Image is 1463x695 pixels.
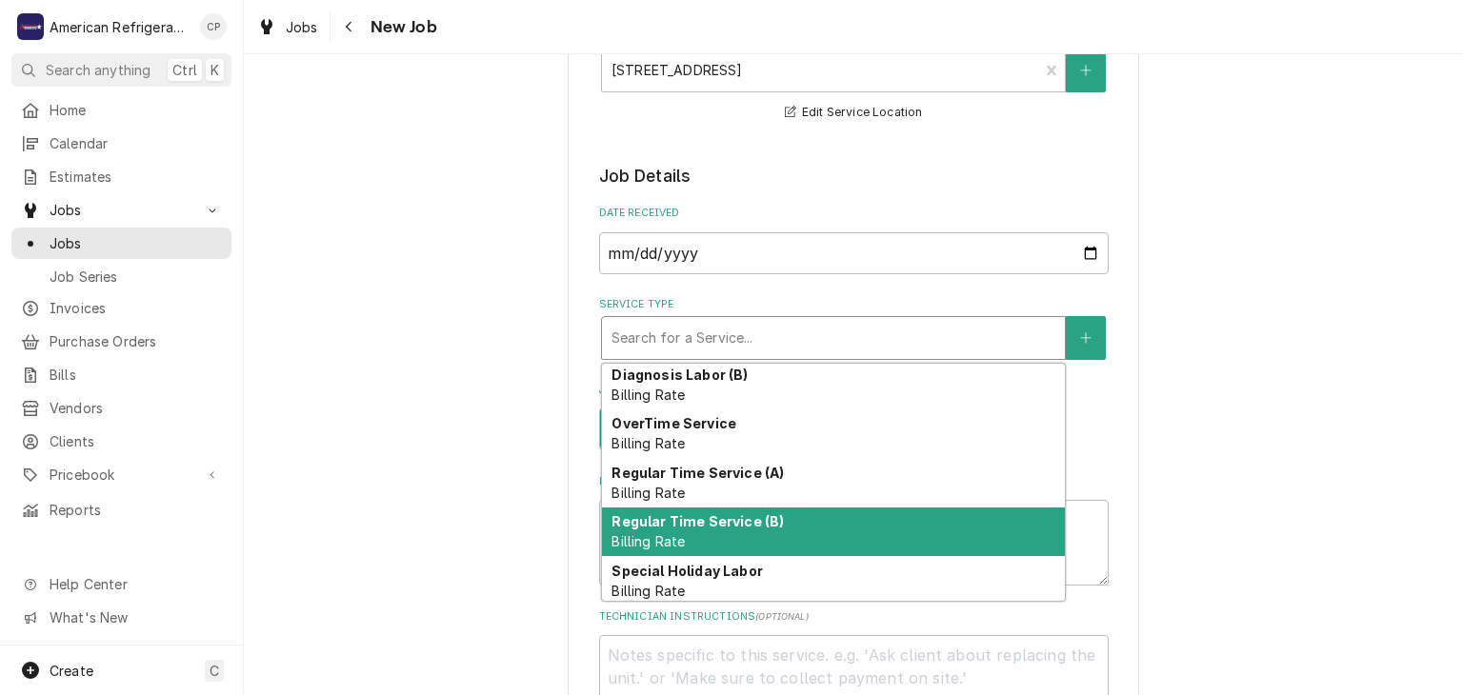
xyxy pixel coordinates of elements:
[210,661,219,681] span: C
[599,383,1109,450] div: Job Type
[11,426,231,457] a: Clients
[11,326,231,357] a: Purchase Orders
[611,415,736,431] strong: OverTime Service
[1066,316,1106,360] button: Create New Service
[11,228,231,259] a: Jobs
[611,435,685,451] span: Billing Rate
[782,101,926,125] button: Edit Service Location
[599,206,1109,273] div: Date Received
[599,206,1109,221] label: Date Received
[210,60,219,80] span: K
[50,233,222,253] span: Jobs
[611,583,685,599] span: Billing Rate
[50,574,220,594] span: Help Center
[200,13,227,40] div: CP
[1080,331,1092,345] svg: Create New Service
[755,611,809,622] span: ( optional )
[11,568,231,600] a: Go to Help Center
[11,128,231,159] a: Calendar
[50,465,193,485] span: Pricebook
[11,194,231,226] a: Go to Jobs
[611,485,685,501] span: Billing Rate
[599,609,1109,625] label: Technician Instructions
[50,267,222,287] span: Job Series
[599,297,1109,359] div: Service Type
[50,398,222,418] span: Vendors
[50,500,222,520] span: Reports
[50,365,222,385] span: Bills
[11,392,231,424] a: Vendors
[200,13,227,40] div: Cordel Pyle's Avatar
[599,474,1109,586] div: Reason For Call
[50,298,222,318] span: Invoices
[11,602,231,633] a: Go to What's New
[11,261,231,292] a: Job Series
[611,563,762,579] strong: Special Holiday Labor
[11,94,231,126] a: Home
[365,14,437,40] span: New Job
[599,164,1109,189] legend: Job Details
[11,161,231,192] a: Estimates
[50,133,222,153] span: Calendar
[599,383,1109,398] label: Job Type
[11,359,231,390] a: Bills
[11,494,231,526] a: Reports
[599,232,1109,274] input: yyyy-mm-dd
[611,533,685,549] span: Billing Rate
[11,53,231,87] button: Search anythingCtrlK
[50,607,220,627] span: What's New
[17,13,44,40] div: A
[334,11,365,42] button: Navigate back
[50,100,222,120] span: Home
[1066,49,1106,92] button: Create New Location
[50,663,93,679] span: Create
[50,200,193,220] span: Jobs
[611,465,784,481] strong: Regular Time Service (A)
[286,17,318,37] span: Jobs
[611,513,784,529] strong: Regular Time Service (B)
[611,367,748,383] strong: Diagnosis Labor (B)
[250,11,326,43] a: Jobs
[599,297,1109,312] label: Service Type
[46,60,150,80] span: Search anything
[11,459,231,490] a: Go to Pricebook
[172,60,197,80] span: Ctrl
[50,17,190,37] div: American Refrigeration LLC
[17,13,44,40] div: American Refrigeration LLC's Avatar
[599,30,1109,124] div: Service Location
[50,167,222,187] span: Estimates
[611,387,685,403] span: Billing Rate
[50,331,222,351] span: Purchase Orders
[11,292,231,324] a: Invoices
[1080,64,1092,77] svg: Create New Location
[50,431,222,451] span: Clients
[599,474,1109,489] label: Reason For Call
